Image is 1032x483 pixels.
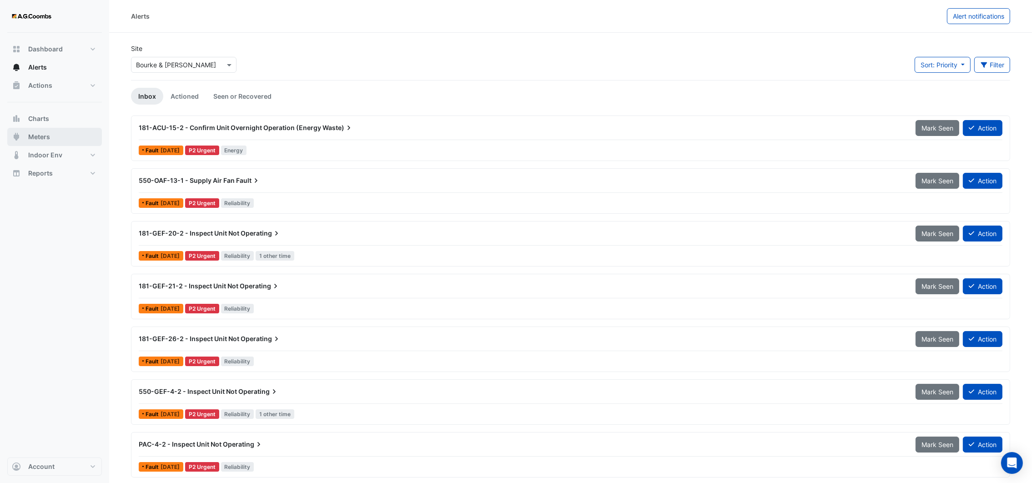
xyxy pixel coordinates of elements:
span: Mark Seen [921,230,953,237]
button: Alert notifications [947,8,1010,24]
span: 181-GEF-21-2 - Inspect Unit Not [139,282,238,290]
a: Inbox [131,88,163,105]
span: Reliability [221,357,254,366]
button: Action [963,120,1002,136]
a: Actioned [163,88,206,105]
span: Charts [28,114,49,123]
button: Action [963,278,1002,294]
button: Actions [7,76,102,95]
span: 1 other time [256,409,294,419]
div: P2 Urgent [185,146,219,155]
span: 181-GEF-26-2 - Inspect Unit Not [139,335,239,342]
span: Operating [223,440,263,449]
span: Fault [146,359,161,364]
span: Dashboard [28,45,63,54]
button: Sort: Priority [915,57,971,73]
span: PAC-4-2 - Inspect Unit Not [139,440,222,448]
button: Mark Seen [916,384,959,400]
span: Account [28,462,55,471]
span: Fault [146,306,161,312]
span: Reliability [221,409,254,419]
label: Site [131,44,142,53]
span: Reliability [221,304,254,313]
span: Reliability [221,198,254,208]
div: P2 Urgent [185,251,219,261]
button: Mark Seen [916,331,959,347]
app-icon: Indoor Env [12,151,21,160]
button: Indoor Env [7,146,102,164]
span: 181-ACU-15-2 - Confirm Unit Overnight Operation (Energy [139,124,321,131]
button: Mark Seen [916,437,959,453]
span: 1 other time [256,251,294,261]
button: Action [963,331,1002,347]
button: Filter [974,57,1011,73]
app-icon: Actions [12,81,21,90]
button: Meters [7,128,102,146]
div: Open Intercom Messenger [1001,452,1023,474]
span: Mark Seen [921,388,953,396]
span: Fault [146,148,161,153]
span: Sat 09-Aug-2025 08:45 AEST [161,200,180,206]
div: P2 Urgent [185,409,219,419]
img: Company Logo [11,7,52,25]
span: Meters [28,132,50,141]
span: Sat 09-Aug-2025 08:00 AEST [161,305,180,312]
span: Actions [28,81,52,90]
app-icon: Meters [12,132,21,141]
span: Fault [146,253,161,259]
span: Fault [146,464,161,470]
app-icon: Alerts [12,63,21,72]
button: Charts [7,110,102,128]
button: Action [963,173,1002,189]
button: Mark Seen [916,226,959,241]
app-icon: Dashboard [12,45,21,54]
span: Fault [236,176,261,185]
button: Dashboard [7,40,102,58]
span: Alerts [28,63,47,72]
span: Mon 04-Aug-2025 07:30 AEST [161,358,180,365]
button: Mark Seen [916,278,959,294]
a: Seen or Recovered [206,88,279,105]
div: P2 Urgent [185,198,219,208]
span: Fault [146,201,161,206]
span: Operating [238,387,279,396]
span: 550-GEF-4-2 - Inspect Unit Not [139,387,237,395]
button: Mark Seen [916,173,959,189]
span: Tue 10-Jun-2025 08:00 AEST [161,463,180,470]
span: Fault [146,412,161,417]
span: Mark Seen [921,335,953,343]
div: P2 Urgent [185,462,219,472]
button: Action [963,437,1002,453]
span: 181-GEF-20-2 - Inspect Unit Not [139,229,239,237]
span: Mark Seen [921,177,953,185]
span: Tue 02-Sep-2025 21:00 AEST [161,147,180,154]
app-icon: Reports [12,169,21,178]
button: Reports [7,164,102,182]
app-icon: Charts [12,114,21,123]
button: Account [7,458,102,476]
button: Alerts [7,58,102,76]
span: Waste) [322,123,353,132]
span: Sat 09-Aug-2025 08:00 AEST [161,252,180,259]
div: P2 Urgent [185,357,219,366]
button: Mark Seen [916,120,959,136]
span: Reports [28,169,53,178]
span: Mark Seen [921,124,953,132]
span: Reliability [221,251,254,261]
span: Indoor Env [28,151,62,160]
span: Energy [221,146,247,155]
span: Operating [241,334,281,343]
span: Mark Seen [921,282,953,290]
span: Operating [241,229,281,238]
span: 550-OAF-13-1 - Supply Air Fan [139,176,235,184]
div: Alerts [131,11,150,21]
span: Reliability [221,462,254,472]
button: Action [963,226,1002,241]
span: Sort: Priority [921,61,957,69]
span: Tue 10-Jun-2025 09:00 AEST [161,411,180,418]
span: Alert notifications [953,12,1004,20]
span: Operating [240,282,280,291]
span: Mark Seen [921,441,953,448]
div: P2 Urgent [185,304,219,313]
button: Action [963,384,1002,400]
